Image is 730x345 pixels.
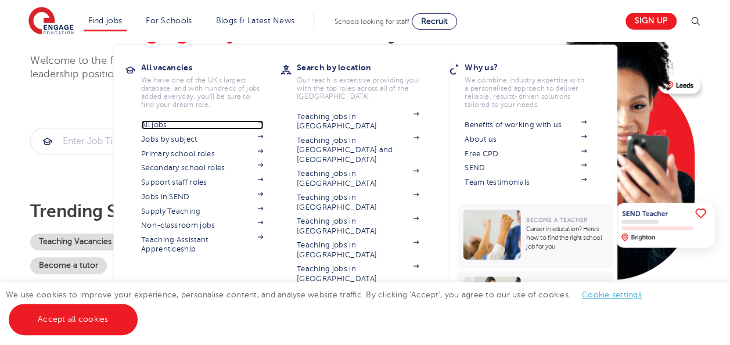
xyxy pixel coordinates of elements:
[297,59,436,100] a: Search by locationOur reach is extensive providing you with the top roles across all of the [GEOG...
[30,54,413,81] p: Welcome to the fastest-growing database of teaching, SEND, support and leadership positions for t...
[141,149,263,159] a: Primary school roles
[465,59,604,109] a: Why us?We combine industry expertise with a personalised approach to deliver reliable, results-dr...
[297,76,419,100] p: Our reach is extensive providing you with the top roles across all of the [GEOGRAPHIC_DATA]
[141,192,263,202] a: Jobs in SEND
[297,264,419,283] a: Teaching jobs in [GEOGRAPHIC_DATA]
[146,16,192,25] a: For Schools
[30,128,206,154] div: Submit
[465,149,587,159] a: Free CPD
[625,13,677,30] a: Sign up
[141,207,263,216] a: Supply Teaching
[297,193,419,212] a: Teaching jobs in [GEOGRAPHIC_DATA]
[465,163,587,172] a: SEND
[28,7,74,36] img: Engage Education
[141,221,263,230] a: Non-classroom jobs
[582,290,642,299] a: Cookie settings
[216,16,295,25] a: Blogs & Latest News
[141,120,263,130] a: All jobs
[141,59,281,109] a: All vacanciesWe have one of the UK's largest database. and with hundreds of jobs added everyday. ...
[465,59,604,76] h3: Why us?
[465,120,587,130] a: Benefits of working with us
[297,240,419,260] a: Teaching jobs in [GEOGRAPHIC_DATA]
[141,76,263,109] p: We have one of the UK's largest database. and with hundreds of jobs added everyday. you'll be sur...
[457,204,616,268] a: Become a TeacherCareer in education? Here’s how to find the right school job for you
[141,135,263,144] a: Jobs by subject
[30,257,107,274] a: Become a tutor
[88,16,123,25] a: Find jobs
[412,13,457,30] a: Recruit
[465,76,587,109] p: We combine industry expertise with a personalised approach to deliver reliable, results-driven so...
[297,169,419,188] a: Teaching jobs in [GEOGRAPHIC_DATA]
[457,271,616,332] a: Become a Teacher6 Teacher Interview Tips
[335,17,409,26] span: Schools looking for staff
[297,136,419,164] a: Teaching jobs in [GEOGRAPHIC_DATA] and [GEOGRAPHIC_DATA]
[297,112,419,131] a: Teaching jobs in [GEOGRAPHIC_DATA]
[465,178,587,187] a: Team testimonials
[465,135,587,144] a: About us
[141,59,281,76] h3: All vacancies
[421,17,448,26] span: Recruit
[141,163,263,172] a: Secondary school roles
[30,201,499,222] p: Trending searches
[141,235,263,254] a: Teaching Assistant Apprenticeship
[526,225,607,251] p: Career in education? Here’s how to find the right school job for you
[141,178,263,187] a: Support staff roles
[30,233,120,250] a: Teaching Vacancies
[297,217,419,236] a: Teaching jobs in [GEOGRAPHIC_DATA]
[9,304,138,335] a: Accept all cookies
[526,217,587,223] span: Become a Teacher
[297,59,436,76] h3: Search by location
[6,290,653,324] span: We use cookies to improve your experience, personalise content, and analyse website traffic. By c...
